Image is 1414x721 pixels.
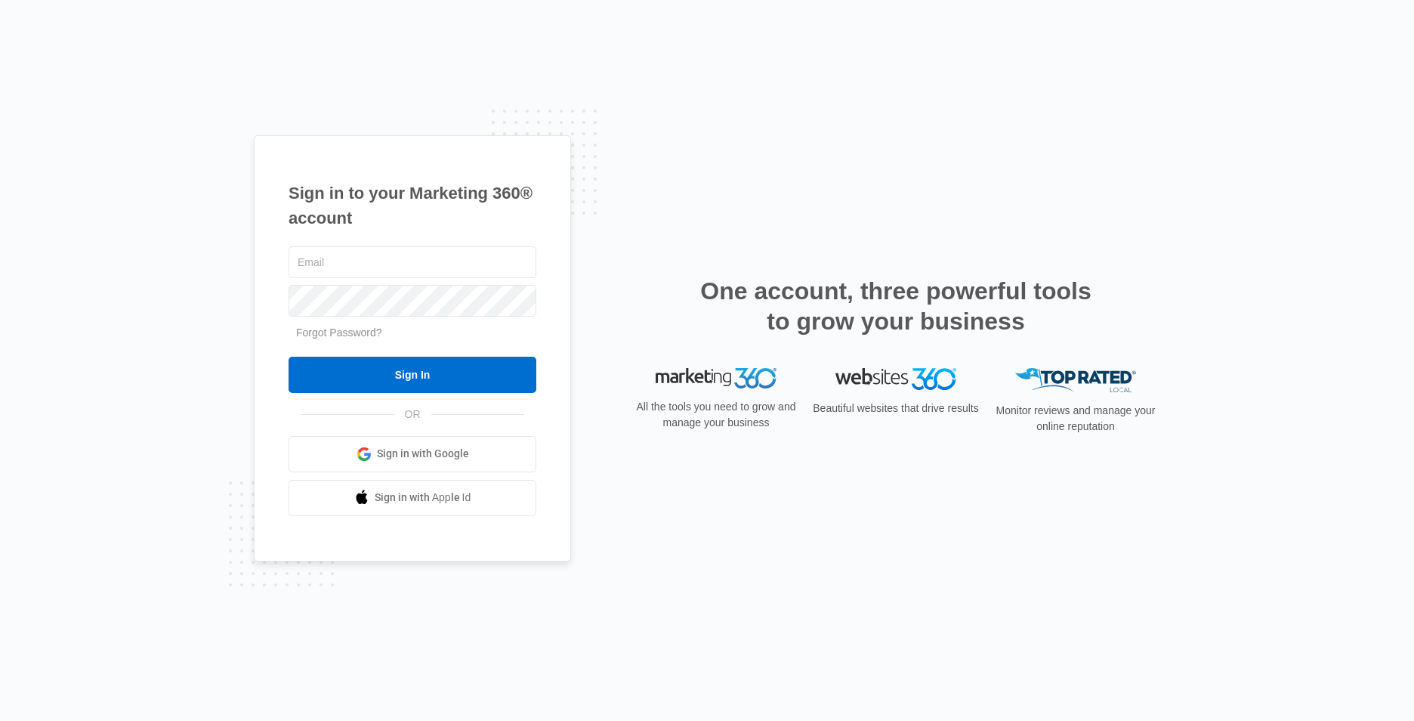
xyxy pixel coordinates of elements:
p: Monitor reviews and manage your online reputation [991,403,1160,435]
a: Sign in with Apple Id [289,480,536,516]
img: Top Rated Local [1015,368,1136,393]
h1: Sign in to your Marketing 360® account [289,181,536,231]
span: Sign in with Google [377,446,469,462]
span: Sign in with Apple Id [375,490,471,506]
a: Sign in with Google [289,436,536,472]
a: Forgot Password? [296,326,382,339]
span: OR [394,407,431,422]
h2: One account, three powerful tools to grow your business [696,276,1096,336]
img: Marketing 360 [656,368,776,389]
p: Beautiful websites that drive results [811,401,980,416]
input: Email [289,246,536,278]
img: Websites 360 [835,368,956,390]
p: All the tools you need to grow and manage your business [631,399,801,431]
input: Sign In [289,357,536,393]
